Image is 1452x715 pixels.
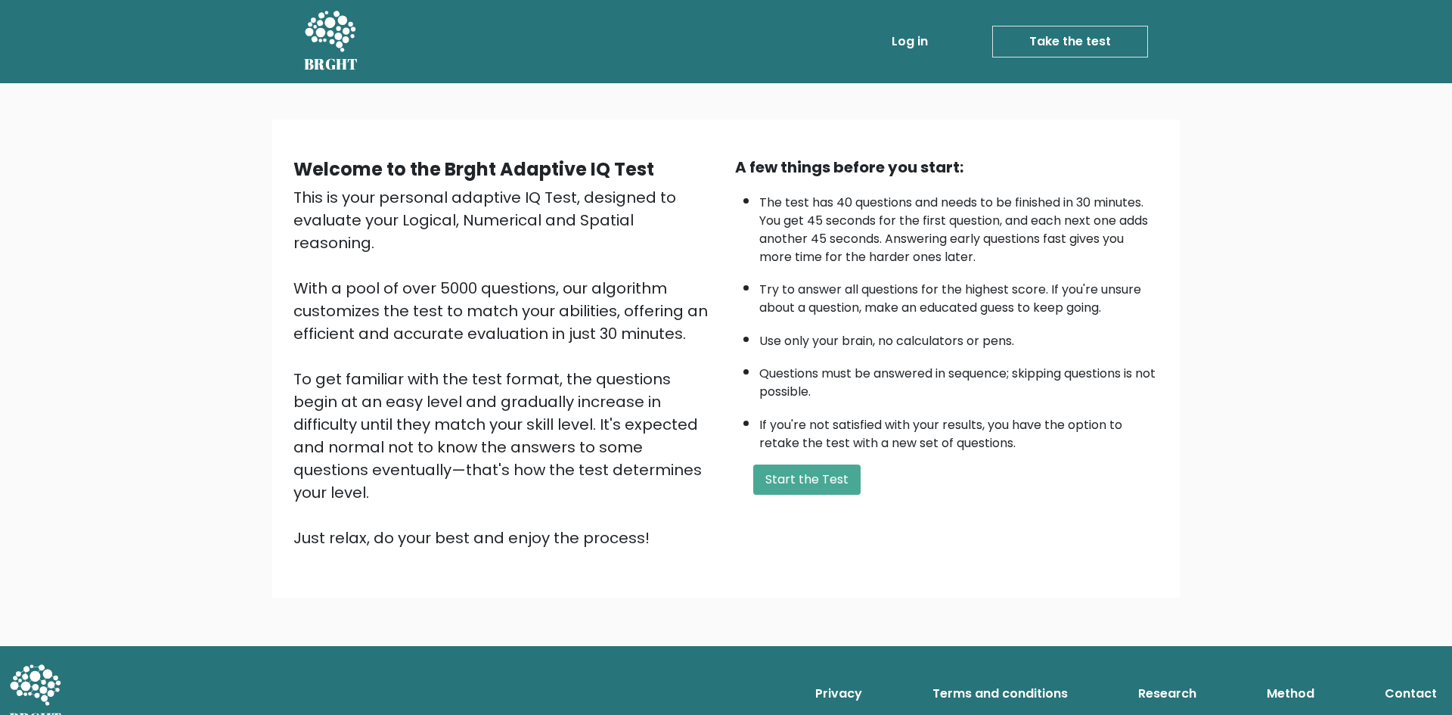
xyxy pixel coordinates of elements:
[926,679,1074,709] a: Terms and conditions
[886,26,934,57] a: Log in
[304,6,358,77] a: BRGHT
[1261,679,1320,709] a: Method
[735,156,1159,179] div: A few things before you start:
[293,186,717,549] div: This is your personal adaptive IQ Test, designed to evaluate your Logical, Numerical and Spatial ...
[1132,679,1202,709] a: Research
[753,465,861,495] button: Start the Test
[304,55,358,73] h5: BRGHT
[1379,679,1443,709] a: Contact
[759,409,1159,452] li: If you're not satisfied with your results, you have the option to retake the test with a new set ...
[759,325,1159,350] li: Use only your brain, no calculators or pens.
[809,679,868,709] a: Privacy
[293,157,654,182] b: Welcome to the Brght Adaptive IQ Test
[759,357,1159,401] li: Questions must be answered in sequence; skipping questions is not possible.
[759,273,1159,317] li: Try to answer all questions for the highest score. If you're unsure about a question, make an edu...
[759,186,1159,266] li: The test has 40 questions and needs to be finished in 30 minutes. You get 45 seconds for the firs...
[992,26,1148,58] a: Take the test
